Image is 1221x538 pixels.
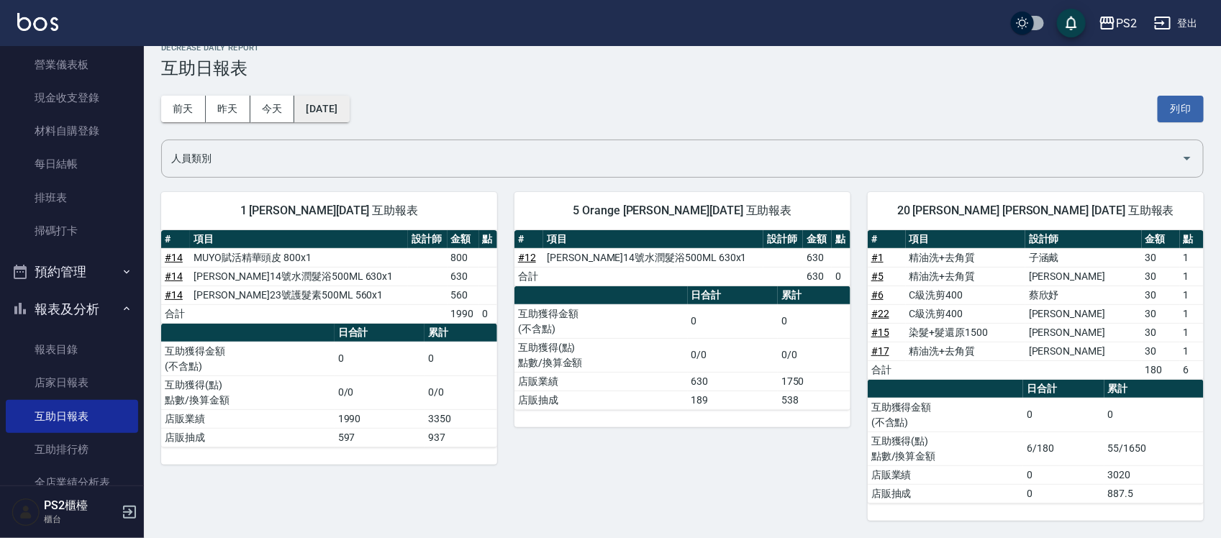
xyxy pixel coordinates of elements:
th: # [868,230,906,249]
td: 30 [1142,304,1180,323]
td: 蔡欣妤 [1025,286,1142,304]
button: [DATE] [294,96,349,122]
td: 合計 [514,267,543,286]
a: #14 [165,270,183,282]
td: 合計 [161,304,190,323]
td: 3020 [1104,465,1204,484]
button: 昨天 [206,96,250,122]
td: [PERSON_NAME] [1025,323,1142,342]
td: [PERSON_NAME]23號護髮素500ML 560x1 [190,286,408,304]
th: 日合計 [1023,380,1104,398]
td: 1 [1180,323,1204,342]
button: 前天 [161,96,206,122]
td: 0 [1023,465,1104,484]
td: 630 [803,248,832,267]
a: 排班表 [6,181,138,214]
th: 日合計 [688,286,778,305]
span: 20 [PERSON_NAME] [PERSON_NAME] [DATE] 互助報表 [885,204,1186,218]
p: 櫃台 [44,513,117,526]
td: 精油洗+去角質 [906,267,1025,286]
td: 560 [448,286,479,304]
td: 1 [1180,267,1204,286]
td: 子涵戴 [1025,248,1142,267]
td: [PERSON_NAME] [1025,342,1142,360]
td: 1 [1180,286,1204,304]
td: 937 [425,428,497,447]
table: a dense table [868,230,1204,380]
td: 1 [1180,304,1204,323]
a: 全店業績分析表 [6,466,138,499]
table: a dense table [161,230,497,324]
span: 5 Orange [PERSON_NAME][DATE] 互助報表 [532,204,833,218]
th: 設計師 [408,230,448,249]
input: 人員名稱 [168,146,1176,171]
a: #14 [165,252,183,263]
td: 精油洗+去角質 [906,248,1025,267]
td: [PERSON_NAME]14號水潤髮浴500ML 630x1 [190,267,408,286]
td: 0/0 [335,375,425,409]
a: #22 [871,308,889,319]
td: 店販業績 [868,465,1023,484]
td: 30 [1142,286,1180,304]
td: 6/180 [1023,432,1104,465]
td: C級洗剪400 [906,286,1025,304]
button: 登出 [1148,10,1204,37]
td: 0/0 [688,338,778,372]
h2: Decrease Daily Report [161,43,1204,53]
td: 6 [1180,360,1204,379]
a: 營業儀表板 [6,48,138,81]
a: 店家日報表 [6,366,138,399]
td: 0 [778,304,850,338]
td: 1990 [448,304,479,323]
td: 1 [1180,342,1204,360]
td: [PERSON_NAME]14號水潤髮浴500ML 630x1 [543,248,763,267]
td: 597 [335,428,425,447]
a: 互助排行榜 [6,433,138,466]
table: a dense table [514,230,850,286]
th: 項目 [190,230,408,249]
td: 店販業績 [514,372,688,391]
td: 30 [1142,248,1180,267]
a: #12 [518,252,536,263]
button: 報表及分析 [6,291,138,328]
td: MUYO賦活精華頭皮 800x1 [190,248,408,267]
td: 0/0 [778,338,850,372]
button: save [1057,9,1086,37]
th: 金額 [803,230,832,249]
th: 金額 [1142,230,1180,249]
a: #6 [871,289,884,301]
img: Person [12,498,40,526]
th: 設計師 [763,230,803,249]
th: # [514,230,543,249]
div: PS2 [1116,14,1137,32]
button: Open [1176,147,1199,170]
td: 精油洗+去角質 [906,342,1025,360]
button: 列印 [1158,96,1204,122]
td: C級洗剪400 [906,304,1025,323]
td: 互助獲得金額 (不含點) [161,342,335,375]
td: 0 [479,304,497,323]
td: 630 [803,267,832,286]
a: #5 [871,270,884,282]
th: 累計 [778,286,850,305]
th: 累計 [425,324,497,342]
td: 染髮+髮還原1500 [906,323,1025,342]
td: 0 [1023,398,1104,432]
td: 1750 [778,372,850,391]
th: 金額 [448,230,479,249]
h3: 互助日報表 [161,58,1204,78]
a: 現金收支登錄 [6,81,138,114]
button: 今天 [250,96,295,122]
a: 掃碼打卡 [6,214,138,247]
td: 0 [425,342,497,375]
td: 互助獲得(點) 點數/換算金額 [868,432,1023,465]
a: 材料自購登錄 [6,114,138,147]
a: #14 [165,289,183,301]
a: #17 [871,345,889,357]
td: 店販抽成 [514,391,688,409]
th: 項目 [906,230,1025,249]
td: 189 [688,391,778,409]
table: a dense table [868,380,1204,503]
td: 店販抽成 [161,428,335,447]
th: 項目 [543,230,763,249]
